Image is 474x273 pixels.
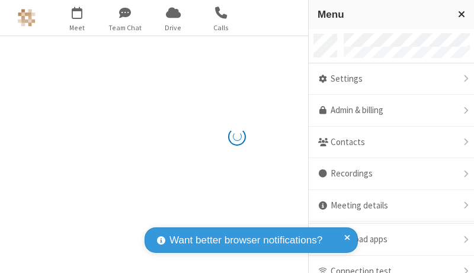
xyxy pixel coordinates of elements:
a: Admin & billing [309,95,474,127]
span: Want better browser notifications? [169,233,322,248]
div: Recordings [309,158,474,190]
div: Contacts [309,127,474,159]
span: Calls [199,23,244,33]
div: Download apps [309,224,474,256]
div: Meeting details [309,190,474,222]
h3: Menu [318,9,447,20]
span: Meet [55,23,100,33]
span: Drive [151,23,196,33]
span: Team Chat [103,23,148,33]
img: Astra [18,9,36,27]
div: Settings [309,63,474,95]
